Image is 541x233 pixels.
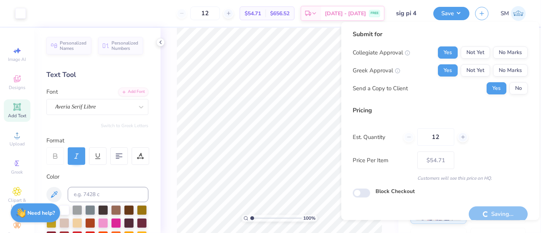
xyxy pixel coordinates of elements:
[46,88,58,96] label: Font
[46,70,148,80] div: Text Tool
[493,64,528,77] button: No Marks
[353,30,528,39] div: Submit for
[509,82,528,94] button: No
[417,128,454,146] input: – –
[304,215,316,222] span: 100 %
[10,141,25,147] span: Upload
[376,187,415,195] label: Block Checkout
[8,113,26,119] span: Add Text
[501,9,509,18] span: SM
[245,10,261,18] span: $54.71
[60,40,87,51] span: Personalized Names
[438,64,458,77] button: Yes
[325,10,366,18] span: [DATE] - [DATE]
[353,48,410,57] div: Collegiate Approval
[493,46,528,59] button: No Marks
[8,56,26,62] span: Image AI
[28,209,55,217] strong: Need help?
[390,6,428,21] input: Untitled Design
[190,6,220,20] input: – –
[4,197,30,209] span: Clipart & logos
[111,40,138,51] span: Personalized Numbers
[353,175,528,182] div: Customers will see this price on HQ.
[487,82,506,94] button: Yes
[353,106,528,115] div: Pricing
[118,88,148,96] div: Add Font
[9,85,25,91] span: Designs
[68,187,148,202] input: e.g. 7428 c
[371,11,379,16] span: FREE
[438,46,458,59] button: Yes
[11,169,23,175] span: Greek
[433,7,469,20] button: Save
[101,123,148,129] button: Switch to Greek Letters
[353,133,398,142] label: Est. Quantity
[511,6,526,21] img: Shruthi Mohan
[270,10,290,18] span: $656.52
[46,136,149,145] div: Format
[46,172,148,181] div: Color
[353,156,412,165] label: Price Per Item
[353,66,400,75] div: Greek Approval
[353,84,408,93] div: Send a Copy to Client
[461,46,490,59] button: Not Yet
[501,6,526,21] a: SM
[461,64,490,77] button: Not Yet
